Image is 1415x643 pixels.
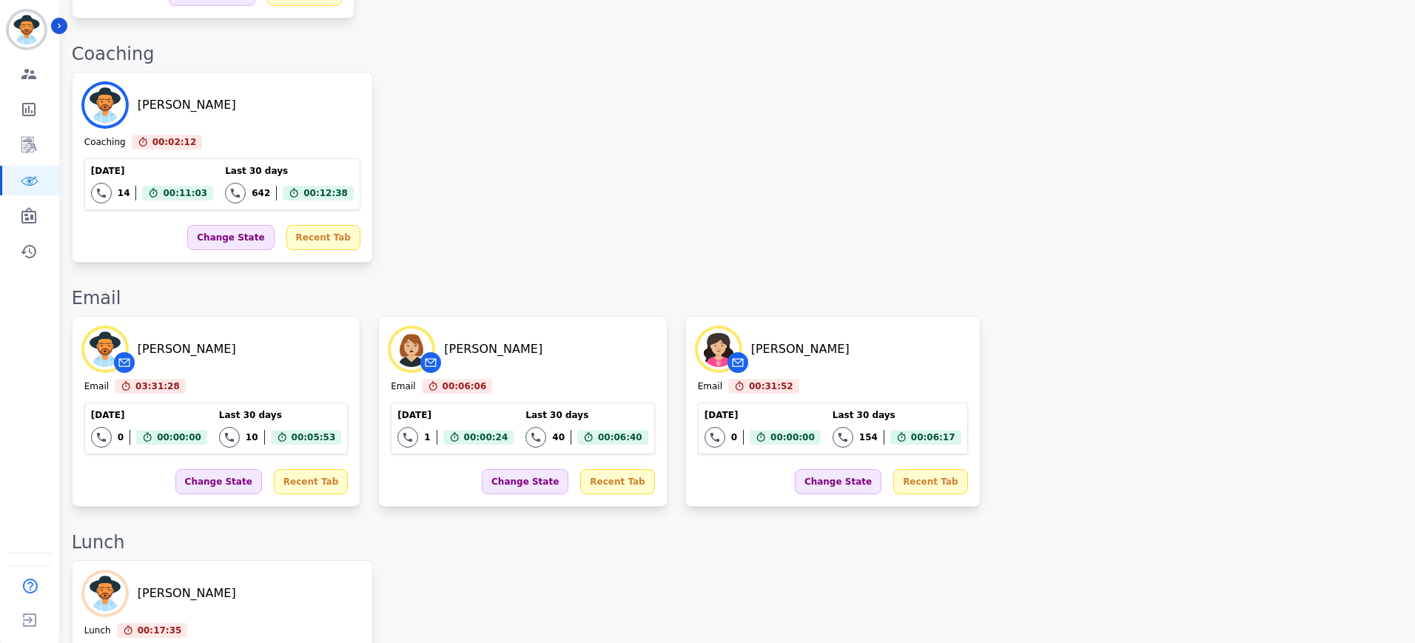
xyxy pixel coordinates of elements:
span: 00:17:35 [138,623,182,638]
img: Avatar [391,329,432,370]
div: Last 30 days [525,409,648,421]
span: 00:06:06 [443,379,487,394]
span: 00:00:24 [464,430,508,445]
span: 00:02:12 [152,135,197,149]
div: Last 30 days [225,165,354,177]
div: Change State [175,469,262,494]
div: 40 [552,431,565,443]
span: 00:00:00 [157,430,201,445]
img: Avatar [84,329,126,370]
div: 642 [252,187,270,199]
div: Change State [482,469,568,494]
div: 0 [118,431,124,443]
span: 00:00:00 [770,430,815,445]
div: 14 [118,187,130,199]
div: Recent Tab [580,469,654,494]
span: 00:06:40 [598,430,642,445]
div: Lunch [84,625,111,638]
span: 00:12:38 [303,186,348,201]
img: Avatar [84,573,126,614]
div: [PERSON_NAME] [138,340,236,358]
div: [DATE] [91,165,213,177]
div: [DATE] [397,409,514,421]
div: Email [72,286,1400,310]
div: 154 [859,431,878,443]
div: Recent Tab [286,225,360,250]
div: Last 30 days [219,409,341,421]
div: [PERSON_NAME] [138,585,236,602]
div: Email [698,380,722,394]
div: Recent Tab [274,469,348,494]
div: Change State [187,225,274,250]
div: Last 30 days [833,409,961,421]
div: 10 [246,431,258,443]
div: Coaching [84,136,126,149]
span: 00:05:53 [292,430,336,445]
div: [DATE] [91,409,207,421]
img: Bordered avatar [9,12,44,47]
span: 00:06:17 [911,430,955,445]
div: Change State [795,469,881,494]
div: [DATE] [705,409,821,421]
img: Avatar [698,329,739,370]
span: 00:31:52 [749,379,793,394]
div: Email [84,380,109,394]
div: [PERSON_NAME] [138,96,236,114]
div: 0 [731,431,737,443]
span: 03:31:28 [135,379,180,394]
div: Lunch [72,531,1400,554]
div: Coaching [72,42,1400,66]
div: [PERSON_NAME] [751,340,850,358]
div: Email [391,380,415,394]
div: [PERSON_NAME] [444,340,542,358]
img: Avatar [84,84,126,126]
div: 1 [424,431,430,443]
span: 00:11:03 [163,186,207,201]
div: Recent Tab [893,469,967,494]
